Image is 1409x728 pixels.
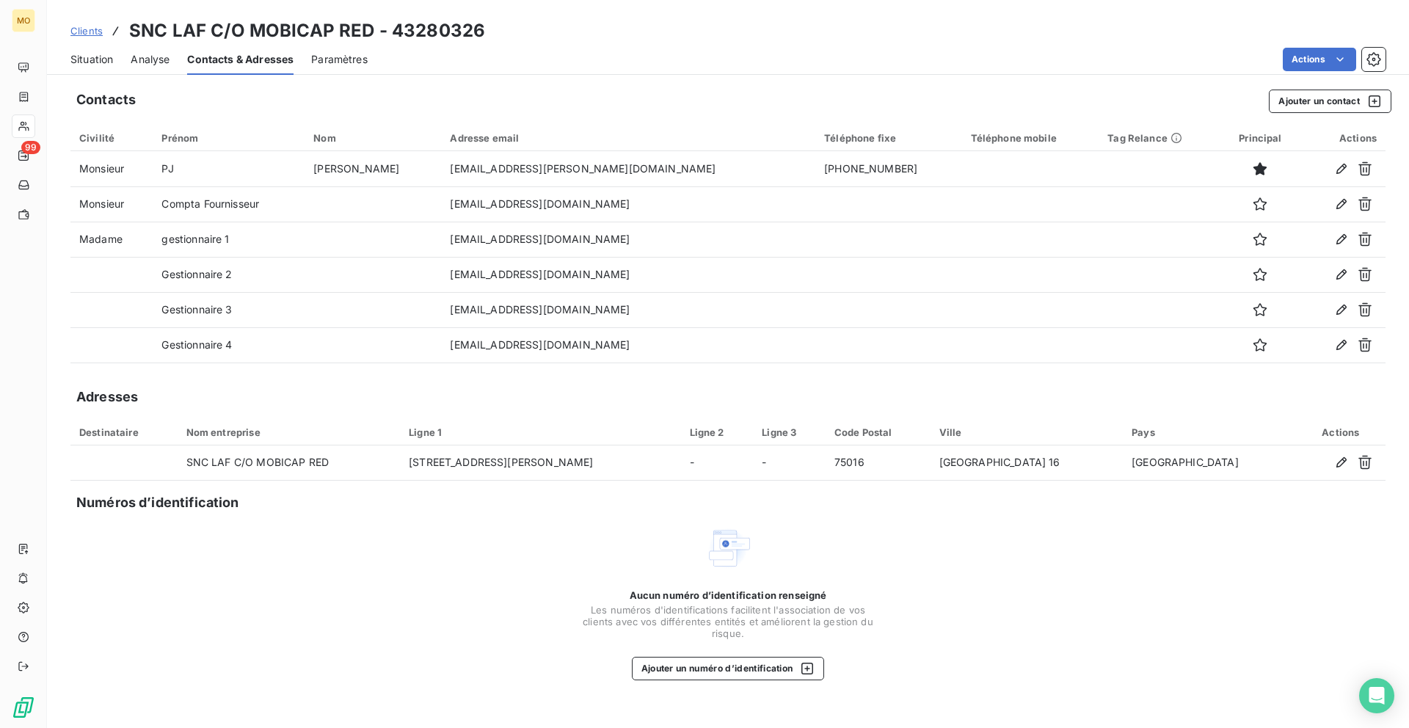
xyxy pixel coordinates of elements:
[441,151,815,186] td: [EMAIL_ADDRESS][PERSON_NAME][DOMAIN_NAME]
[1107,132,1212,144] div: Tag Relance
[971,132,1091,144] div: Téléphone mobile
[129,18,485,44] h3: SNC LAF C/O MOBICAP RED - 43280326
[1359,678,1394,713] div: Open Intercom Messenger
[305,151,441,186] td: [PERSON_NAME]
[441,257,815,292] td: [EMAIL_ADDRESS][DOMAIN_NAME]
[409,426,672,438] div: Ligne 1
[12,696,35,719] img: Logo LeanPay
[70,23,103,38] a: Clients
[12,9,35,32] div: MO
[824,132,953,144] div: Téléphone fixe
[400,445,681,481] td: [STREET_ADDRESS][PERSON_NAME]
[826,445,931,481] td: 75016
[153,292,305,327] td: Gestionnaire 3
[79,132,144,144] div: Civilité
[1305,426,1377,438] div: Actions
[1229,132,1292,144] div: Principal
[931,445,1124,481] td: [GEOGRAPHIC_DATA] 16
[815,151,961,186] td: [PHONE_NUMBER]
[153,186,305,222] td: Compta Fournisseur
[12,144,34,167] a: 99
[441,186,815,222] td: [EMAIL_ADDRESS][DOMAIN_NAME]
[704,525,751,572] img: Empty state
[834,426,922,438] div: Code Postal
[70,52,113,67] span: Situation
[441,327,815,363] td: [EMAIL_ADDRESS][DOMAIN_NAME]
[311,52,368,67] span: Paramètres
[187,52,294,67] span: Contacts & Adresses
[1132,426,1287,438] div: Pays
[131,52,170,67] span: Analyse
[1269,90,1391,113] button: Ajouter un contact
[186,426,391,438] div: Nom entreprise
[441,222,815,257] td: [EMAIL_ADDRESS][DOMAIN_NAME]
[441,292,815,327] td: [EMAIL_ADDRESS][DOMAIN_NAME]
[21,141,40,154] span: 99
[76,90,136,110] h5: Contacts
[153,151,305,186] td: PJ
[762,426,817,438] div: Ligne 3
[753,445,826,481] td: -
[313,132,432,144] div: Nom
[153,327,305,363] td: Gestionnaire 4
[690,426,745,438] div: Ligne 2
[70,222,153,257] td: Madame
[681,445,754,481] td: -
[632,657,825,680] button: Ajouter un numéro d’identification
[1123,445,1296,481] td: [GEOGRAPHIC_DATA]
[70,151,153,186] td: Monsieur
[153,257,305,292] td: Gestionnaire 2
[1283,48,1356,71] button: Actions
[581,604,875,639] span: Les numéros d'identifications facilitent l'association de vos clients avec vos différentes entité...
[178,445,400,481] td: SNC LAF C/O MOBICAP RED
[1309,132,1377,144] div: Actions
[153,222,305,257] td: gestionnaire 1
[630,589,827,601] span: Aucun numéro d’identification renseigné
[161,132,296,144] div: Prénom
[939,426,1115,438] div: Ville
[79,426,169,438] div: Destinataire
[76,387,138,407] h5: Adresses
[70,25,103,37] span: Clients
[450,132,807,144] div: Adresse email
[76,492,239,513] h5: Numéros d’identification
[70,186,153,222] td: Monsieur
